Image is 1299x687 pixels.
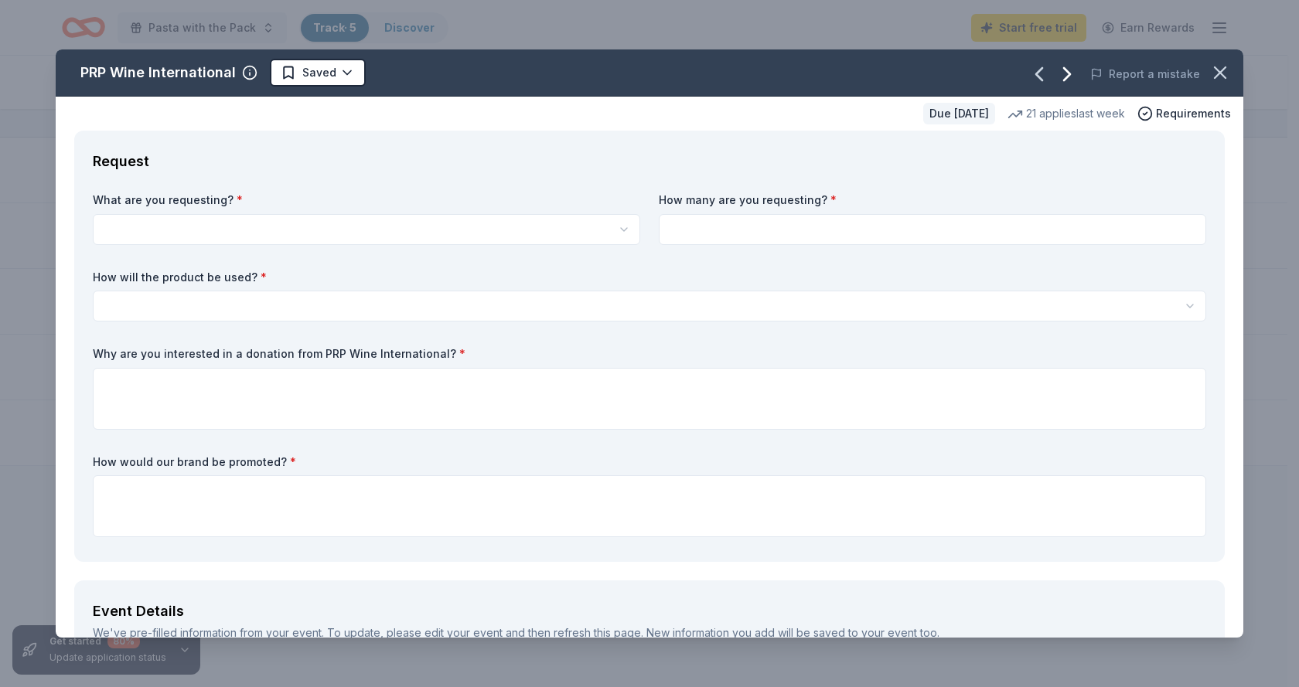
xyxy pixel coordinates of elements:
[93,454,1206,470] label: How would our brand be promoted?
[1007,104,1125,123] div: 21 applies last week
[923,103,995,124] div: Due [DATE]
[1156,104,1231,123] span: Requirements
[93,346,1206,362] label: Why are you interested in a donation from PRP Wine International?
[302,63,336,82] span: Saved
[1137,104,1231,123] button: Requirements
[93,270,1206,285] label: How will the product be used?
[93,192,640,208] label: What are you requesting?
[93,149,1206,174] div: Request
[93,624,1206,642] div: We've pre-filled information from your event. To update, please edit your event and then refresh ...
[270,59,366,87] button: Saved
[80,60,236,85] div: PRP Wine International
[659,192,1206,208] label: How many are you requesting?
[1090,65,1200,83] button: Report a mistake
[93,599,1206,624] div: Event Details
